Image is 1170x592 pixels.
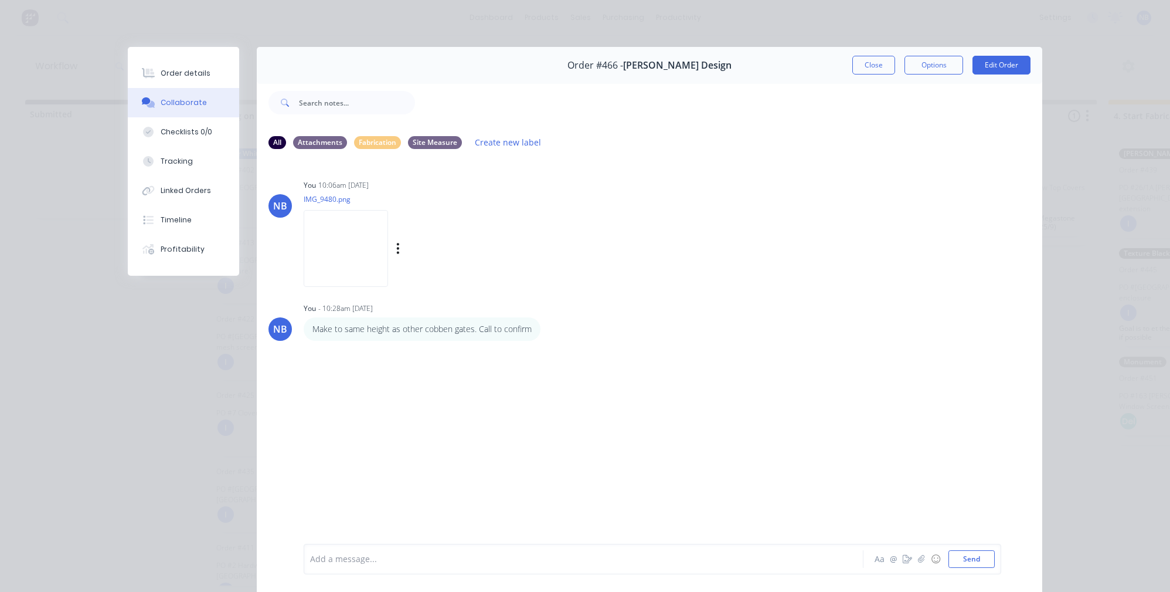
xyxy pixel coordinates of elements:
[128,176,239,205] button: Linked Orders
[948,550,995,568] button: Send
[928,552,943,566] button: ☺
[161,156,193,167] div: Tracking
[886,552,900,566] button: @
[872,552,886,566] button: Aa
[623,60,732,71] span: [PERSON_NAME] Design
[299,91,415,114] input: Search notes...
[469,134,547,150] button: Create new label
[318,180,369,191] div: 10:06am [DATE]
[268,136,286,149] div: All
[161,244,205,255] div: Profitability
[354,136,401,149] div: Fabrication
[904,56,963,75] button: Options
[304,194,519,204] p: IMG_9480.png
[304,303,316,314] div: You
[972,56,1030,75] button: Edit Order
[161,215,192,225] div: Timeline
[128,235,239,264] button: Profitability
[161,97,207,108] div: Collaborate
[408,136,462,149] div: Site Measure
[161,127,212,137] div: Checklists 0/0
[273,322,287,336] div: NB
[161,68,210,79] div: Order details
[161,185,211,196] div: Linked Orders
[128,205,239,235] button: Timeline
[128,88,239,117] button: Collaborate
[128,147,239,176] button: Tracking
[128,59,239,88] button: Order details
[312,323,532,335] p: Make to same height as other cobben gates. Call to confirm
[318,303,373,314] div: - 10:28am [DATE]
[293,136,347,149] div: Attachments
[852,56,895,75] button: Close
[567,60,623,71] span: Order #466 -
[273,199,287,213] div: NB
[128,117,239,147] button: Checklists 0/0
[304,180,316,191] div: You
